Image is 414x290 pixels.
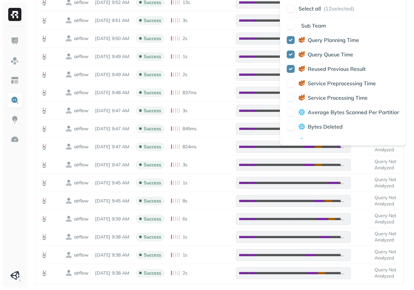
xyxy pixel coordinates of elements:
p: success [144,53,161,60]
p: success [144,90,161,96]
p: Sep 22, 2025 9:39 AM [95,216,129,222]
p: Query Not Analyzed [375,213,408,225]
p: airflow [74,270,88,276]
p: airflow [74,53,88,60]
p: Sep 22, 2025 9:38 AM [95,252,129,258]
p: 824ms [183,144,197,150]
p: 2s [183,72,187,78]
p: Sep 22, 2025 9:47 AM [95,162,129,168]
p: 845ms [183,126,197,132]
p: airflow [74,90,88,96]
p: airflow [74,198,88,204]
p: Query Not Analyzed [375,140,408,153]
span: Service Preprocessing Time [308,80,376,87]
p: Sep 22, 2025 9:47 AM [95,108,129,114]
img: Insights [11,115,19,124]
p: Query Not Analyzed [375,158,408,171]
p: Sep 22, 2025 9:45 AM [95,198,129,204]
span: Reused Previous Result [308,66,366,72]
p: Query Not Analyzed [375,195,408,207]
img: Assets [11,56,19,65]
p: 1s [183,180,187,186]
p: success [144,17,161,24]
p: Sep 22, 2025 9:47 AM [95,144,129,150]
p: airflow [74,144,88,150]
p: success [144,252,161,258]
p: airflow [74,17,88,24]
p: 1s [183,234,187,240]
span: Bytes Read From Result [308,138,367,144]
span: Service Processing Time [308,94,368,101]
p: success [144,126,161,132]
p: success [144,198,161,204]
p: airflow [74,72,88,78]
img: Ryft [8,8,21,21]
p: Select all [299,5,321,12]
img: Query Explorer [11,96,19,104]
p: Sep 22, 2025 9:48 AM [95,90,129,96]
p: Sep 22, 2025 9:50 AM [95,35,129,42]
p: success [144,144,161,150]
p: Query Not Analyzed [375,176,408,189]
p: Sep 22, 2025 9:38 AM [95,234,129,240]
p: 2s [183,35,187,42]
button: Select all (12selected) [299,3,399,14]
p: airflow [74,162,88,168]
p: Sep 22, 2025 9:49 AM [95,72,129,78]
p: success [144,180,161,186]
p: airflow [74,252,88,258]
p: Sep 22, 2025 9:49 AM [95,53,129,60]
p: Query Not Analyzed [375,231,408,243]
p: 3s [183,17,187,24]
p: airflow [74,126,88,132]
p: success [144,216,161,222]
p: 1s [183,252,187,258]
p: Query Not Analyzed [375,249,408,261]
p: success [144,72,161,78]
p: success [144,162,161,168]
p: Sep 22, 2025 9:47 AM [95,126,129,132]
p: 8s [183,198,187,204]
p: airflow [74,108,88,114]
img: Unity [10,271,19,280]
p: 3s [183,162,187,168]
img: Optimization [11,135,19,144]
p: 6s [183,216,187,222]
p: success [144,270,161,276]
p: airflow [74,35,88,42]
span: Sub Team [301,22,326,29]
p: Sep 22, 2025 9:45 AM [95,180,129,186]
p: 1s [183,53,187,60]
span: Bytes Deleted [308,123,343,130]
p: airflow [74,180,88,186]
span: Query Queue Time [308,51,353,58]
p: 837ms [183,90,197,96]
p: 3s [183,108,187,114]
span: Query Planning Time [308,37,359,43]
img: Dashboard [11,37,19,45]
img: Asset Explorer [11,76,19,85]
p: Query Not Analyzed [375,267,408,279]
p: Sep 22, 2025 9:51 AM [95,17,129,24]
p: success [144,35,161,42]
p: airflow [74,234,88,240]
span: Average Bytes Scanned Per Partition [308,109,400,115]
p: airflow [74,216,88,222]
p: Sep 22, 2025 9:38 AM [95,270,129,276]
p: 2s [183,270,187,276]
p: success [144,234,161,240]
p: success [144,108,161,114]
